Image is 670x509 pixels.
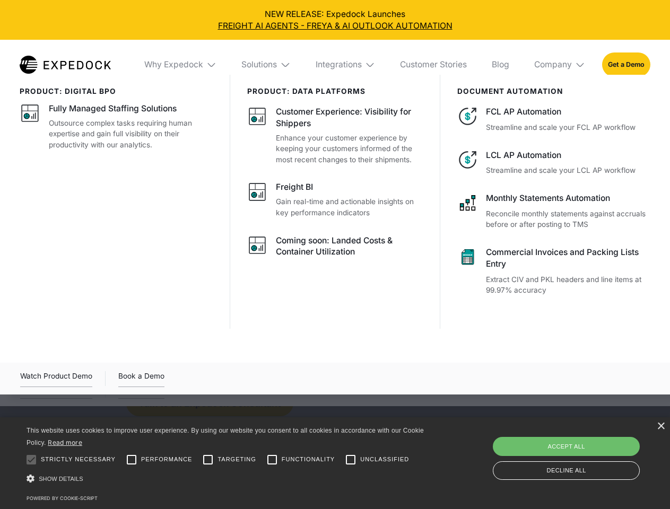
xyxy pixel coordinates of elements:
div: Monthly Statements Automation [486,192,650,204]
div: Solutions [241,59,277,70]
a: Commercial Invoices and Packing Lists EntryExtract CIV and PKL headers and line items at 99.97% a... [457,247,650,296]
div: Why Expedock [144,59,203,70]
p: Streamline and scale your LCL AP workflow [486,165,650,176]
p: Streamline and scale your FCL AP workflow [486,122,650,133]
div: Company [526,40,594,90]
p: Reconcile monthly statements against accruals before or after posting to TMS [486,208,650,230]
div: FCL AP Automation [486,106,650,118]
a: Powered by cookie-script [27,495,98,501]
div: Show details [27,472,428,486]
div: product: digital bpo [20,87,213,95]
a: Book a Demo [118,370,164,387]
span: Functionality [282,455,335,464]
div: Fully Managed Staffing Solutions [49,103,177,115]
p: Outsource complex tasks requiring human expertise and gain full visibility on their productivity ... [49,118,213,151]
a: FCL AP AutomationStreamline and scale your FCL AP workflow [457,106,650,133]
a: Monthly Statements AutomationReconcile monthly statements against accruals before or after postin... [457,192,650,230]
a: Coming soon: Landed Costs & Container Utilization [247,235,424,261]
div: NEW RELEASE: Expedock Launches [8,8,662,32]
div: Freight BI [276,181,313,193]
a: Customer Stories [391,40,475,90]
div: Watch Product Demo [20,370,92,387]
div: Coming soon: Landed Costs & Container Utilization [276,235,423,258]
p: Gain real-time and actionable insights on key performance indicators [276,196,423,218]
span: Targeting [217,455,256,464]
div: document automation [457,87,650,95]
iframe: Chat Widget [493,394,670,509]
div: Integrations [316,59,362,70]
div: Why Expedock [136,40,225,90]
span: Show details [39,476,83,482]
a: LCL AP AutomationStreamline and scale your LCL AP workflow [457,150,650,176]
div: Solutions [233,40,299,90]
div: PRODUCT: data platforms [247,87,424,95]
a: FREIGHT AI AGENTS - FREYA & AI OUTLOOK AUTOMATION [8,20,662,32]
p: Enhance your customer experience by keeping your customers informed of the most recent changes to... [276,133,423,165]
span: Strictly necessary [41,455,116,464]
span: Performance [141,455,193,464]
a: Freight BIGain real-time and actionable insights on key performance indicators [247,181,424,218]
a: Get a Demo [602,52,650,76]
div: Integrations [307,40,384,90]
a: Read more [48,438,82,446]
div: Customer Experience: Visibility for Shippers [276,106,423,129]
p: Extract CIV and PKL headers and line items at 99.97% accuracy [486,274,650,296]
div: LCL AP Automation [486,150,650,161]
a: Blog [483,40,517,90]
a: Customer Experience: Visibility for ShippersEnhance your customer experience by keeping your cust... [247,106,424,165]
span: Unclassified [360,455,409,464]
a: open lightbox [20,370,92,387]
div: Company [534,59,572,70]
span: This website uses cookies to improve user experience. By using our website you consent to all coo... [27,427,424,446]
a: Fully Managed Staffing SolutionsOutsource complex tasks requiring human expertise and gain full v... [20,103,213,150]
div: Commercial Invoices and Packing Lists Entry [486,247,650,270]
